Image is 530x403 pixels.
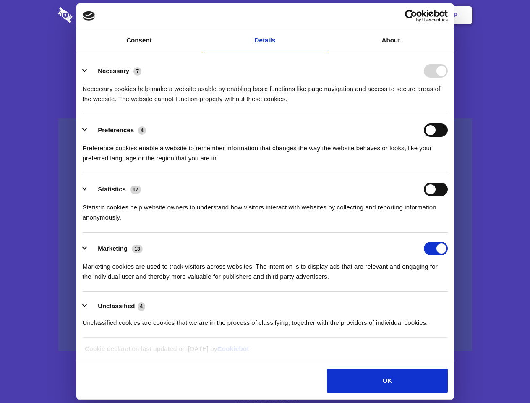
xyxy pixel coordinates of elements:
button: Necessary (7) [83,64,147,78]
div: Cookie declaration last updated on [DATE] by [78,344,452,360]
a: Pricing [246,2,283,28]
div: Statistic cookies help website owners to understand how visitors interact with websites by collec... [83,196,448,222]
div: Preference cookies enable a website to remember information that changes the way the website beha... [83,137,448,163]
span: 4 [138,302,146,311]
a: Login [381,2,417,28]
label: Preferences [98,126,134,133]
button: Statistics (17) [83,183,146,196]
a: Usercentrics Cookiebot - opens in a new window [374,10,448,22]
div: Necessary cookies help make a website usable by enabling basic functions like page navigation and... [83,78,448,104]
h1: Eliminate Slack Data Loss. [58,38,472,68]
a: Wistia video thumbnail [58,118,472,351]
label: Necessary [98,67,129,74]
span: 7 [133,67,141,76]
span: 4 [138,126,146,135]
a: Consent [76,29,202,52]
img: logo [83,11,95,21]
label: Statistics [98,186,126,193]
iframe: Drift Widget Chat Controller [488,361,520,393]
span: 13 [132,245,143,253]
span: 17 [130,186,141,194]
button: Marketing (13) [83,242,148,255]
button: OK [327,369,447,393]
a: About [328,29,454,52]
div: Marketing cookies are used to track visitors across websites. The intention is to display ads tha... [83,255,448,282]
button: Unclassified (4) [83,301,151,311]
a: Contact [340,2,379,28]
div: Unclassified cookies are cookies that we are in the process of classifying, together with the pro... [83,311,448,328]
a: Details [202,29,328,52]
a: Cookiebot [217,345,249,352]
button: Preferences (4) [83,123,151,137]
img: logo-wordmark-white-trans-d4663122ce5f474addd5e946df7df03e33cb6a1c49d2221995e7729f52c070b2.svg [58,7,130,23]
h4: Auto-redaction of sensitive data, encrypted data sharing and self-destructing private chats. Shar... [58,76,472,104]
label: Marketing [98,245,128,252]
